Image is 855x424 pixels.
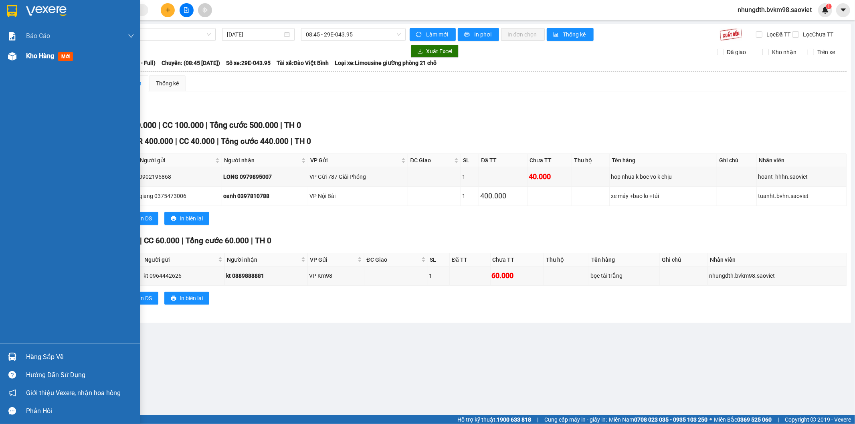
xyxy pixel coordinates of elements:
[537,415,538,424] span: |
[165,7,171,13] span: plus
[224,156,300,165] span: Người nhận
[426,30,449,39] span: Làm mới
[609,415,707,424] span: Miền Nam
[139,214,152,223] span: In DS
[769,48,800,57] span: Kho nhận
[309,172,406,181] div: VP Gửi 787 Giải Phóng
[827,4,830,9] span: 1
[589,253,660,267] th: Tên hàng
[8,389,16,397] span: notification
[426,47,452,56] span: Xuất Excel
[547,28,594,41] button: bar-chartThống kê
[308,187,408,206] td: VP Nội Bài
[590,271,658,280] div: bọc tải trắng
[184,7,189,13] span: file-add
[462,192,477,200] div: 1
[757,154,847,167] th: Nhân viên
[140,156,214,165] span: Người gửi
[611,172,715,181] div: hop nhua k boc vo k chịu
[206,120,208,130] span: |
[140,236,142,245] span: |
[180,214,203,223] span: In biên lai
[226,59,271,67] span: Số xe: 29E-043.95
[179,137,215,146] span: CC 40.000
[428,253,450,267] th: SL
[458,28,499,41] button: printerIn phơi
[164,212,209,225] button: printerIn biên lai
[277,59,329,67] span: Tài xế: Đào Việt Bình
[180,3,194,17] button: file-add
[335,59,437,67] span: Loại xe: Limousine giường phòng 21 chỗ
[720,28,742,41] img: 9k=
[366,255,419,264] span: ĐC Giao
[544,415,607,424] span: Cung cấp máy in - giấy in:
[26,388,121,398] span: Giới thiệu Vexere, nhận hoa hồng
[492,270,543,281] div: 60.000
[161,3,175,17] button: plus
[717,154,757,167] th: Ghi chú
[144,255,216,264] span: Người gửi
[464,32,471,38] span: printer
[175,137,177,146] span: |
[221,137,289,146] span: Tổng cước 440.000
[714,415,772,424] span: Miền Bắc
[429,271,449,280] div: 1
[822,6,829,14] img: icon-new-feature
[139,172,220,181] div: 0902195868
[826,4,832,9] sup: 1
[836,3,850,17] button: caret-down
[133,137,173,146] span: CR 400.000
[162,59,220,67] span: Chuyến: (08:45 [DATE])
[308,267,365,286] td: VP Km98
[8,52,16,61] img: warehouse-icon
[226,271,306,280] div: kt 0889888881
[7,5,17,17] img: logo-vxr
[284,120,301,130] span: TH 0
[223,192,307,200] div: oanh 0397810788
[217,137,219,146] span: |
[26,31,50,41] span: Báo cáo
[411,45,459,58] button: downloadXuất Excel
[26,369,134,381] div: Hướng dẫn sử dụng
[764,30,792,39] span: Lọc Đã TT
[58,52,73,61] span: mới
[450,253,490,267] th: Đã TT
[814,48,838,57] span: Trên xe
[611,192,715,200] div: xe máy +bao lo +túi
[491,253,544,267] th: Chưa TT
[128,33,134,39] span: down
[291,137,293,146] span: |
[26,405,134,417] div: Phản hồi
[144,271,223,280] div: kt 0964442626
[731,5,818,15] span: nhungdth.bvkm98.saoviet
[709,271,845,280] div: nhungdth.bvkm98.saoviet
[528,154,572,167] th: Chưa TT
[416,32,423,38] span: sync
[202,7,208,13] span: aim
[309,271,363,280] div: VP Km98
[811,417,816,422] span: copyright
[255,236,271,245] span: TH 0
[158,120,160,130] span: |
[480,190,526,202] div: 400.000
[309,192,406,200] div: VP Nội Bài
[501,28,545,41] button: In đơn chọn
[171,216,176,222] span: printer
[8,353,16,361] img: warehouse-icon
[308,167,408,186] td: VP Gửi 787 Giải Phóng
[410,28,456,41] button: syncLàm mới
[124,292,158,305] button: printerIn DS
[462,172,477,181] div: 1
[26,351,134,363] div: Hàng sắp về
[529,171,570,182] div: 40.000
[778,415,779,424] span: |
[180,294,203,303] span: In biên lai
[8,32,16,40] img: solution-icon
[474,30,493,39] span: In phơi
[8,371,16,379] span: question-circle
[758,192,845,200] div: tuanht.bvhn.saoviet
[164,292,209,305] button: printerIn biên lai
[497,416,531,423] strong: 1900 633 818
[840,6,847,14] span: caret-down
[124,212,158,225] button: printerIn DS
